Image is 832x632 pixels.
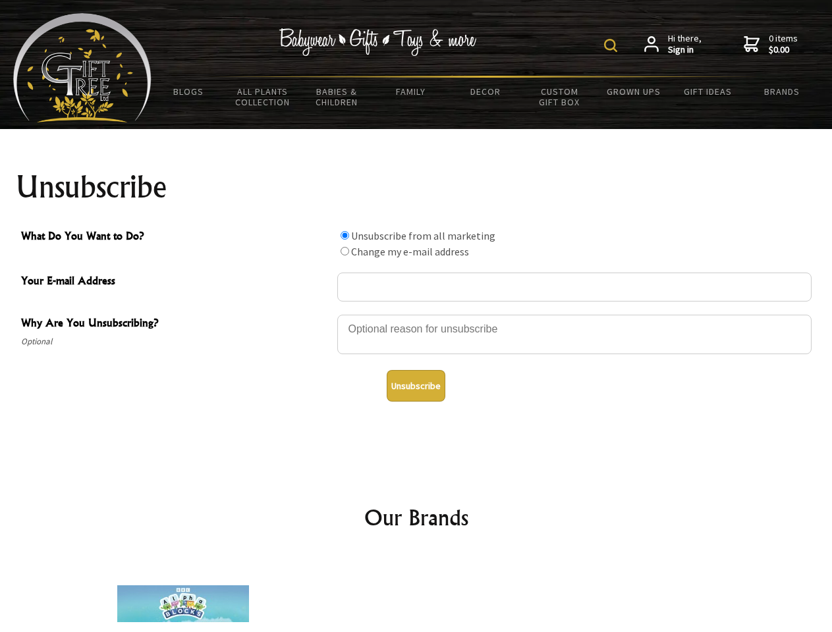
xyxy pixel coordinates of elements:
[21,228,331,247] span: What Do You Want to Do?
[279,28,477,56] img: Babywear - Gifts - Toys & more
[671,78,745,105] a: Gift Ideas
[596,78,671,105] a: Grown Ups
[337,315,812,354] textarea: Why Are You Unsubscribing?
[341,231,349,240] input: What Do You Want to Do?
[604,39,617,52] img: product search
[769,44,798,56] strong: $0.00
[668,33,702,56] span: Hi there,
[21,273,331,292] span: Your E-mail Address
[351,229,495,242] label: Unsubscribe from all marketing
[26,502,806,533] h2: Our Brands
[16,171,817,203] h1: Unsubscribe
[387,370,445,402] button: Unsubscribe
[644,33,702,56] a: Hi there,Sign in
[341,247,349,255] input: What Do You Want to Do?
[374,78,449,105] a: Family
[13,13,152,122] img: Babyware - Gifts - Toys and more...
[152,78,226,105] a: BLOGS
[337,273,812,302] input: Your E-mail Address
[668,44,702,56] strong: Sign in
[769,32,798,56] span: 0 items
[351,245,469,258] label: Change my e-mail address
[21,315,331,334] span: Why Are You Unsubscribing?
[448,78,522,105] a: Decor
[226,78,300,116] a: All Plants Collection
[745,78,819,105] a: Brands
[300,78,374,116] a: Babies & Children
[522,78,597,116] a: Custom Gift Box
[21,334,331,350] span: Optional
[744,33,798,56] a: 0 items$0.00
